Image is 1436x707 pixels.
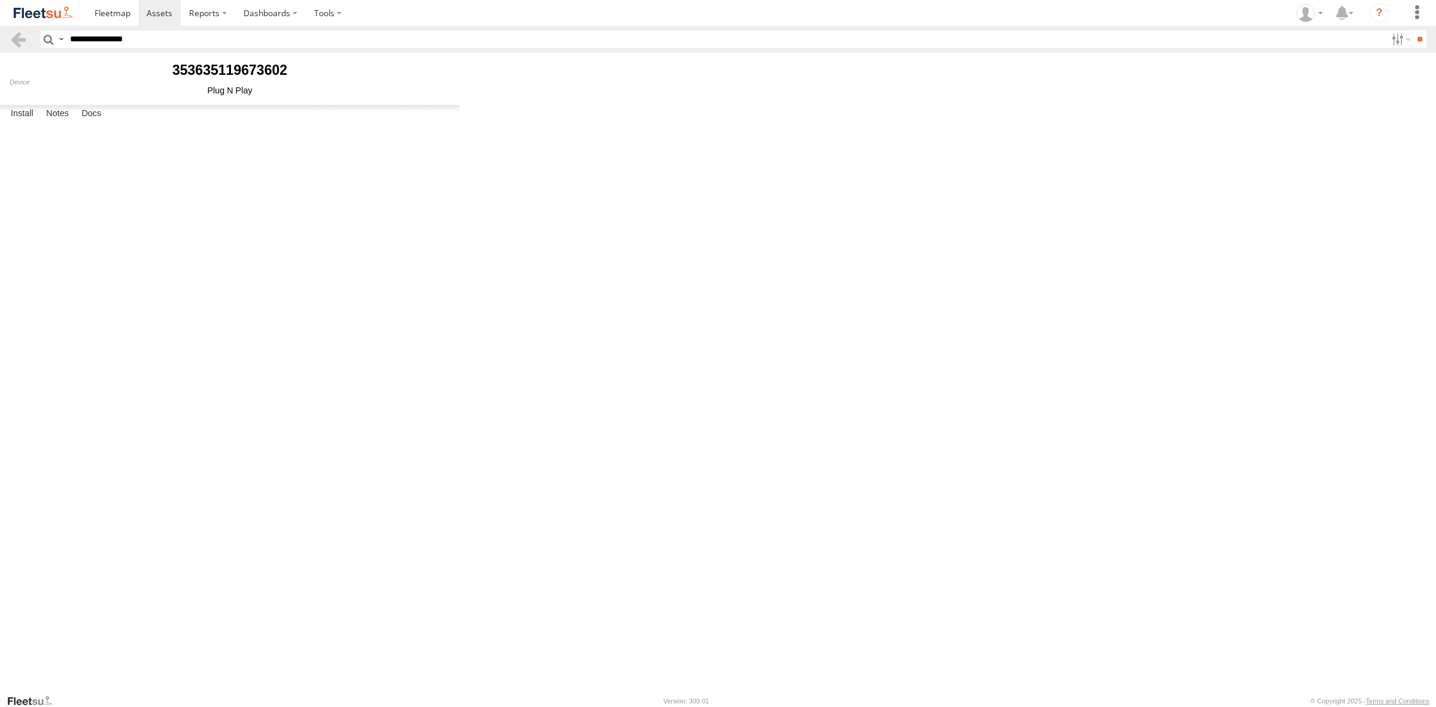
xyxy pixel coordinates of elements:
[12,5,74,21] img: fleetsu-logo-horizontal.svg
[1310,697,1429,705] div: © Copyright 2025 -
[7,695,62,707] a: Visit our Website
[40,105,75,122] label: Notes
[5,105,39,122] label: Install
[1370,4,1389,23] i: ?
[664,697,709,705] div: Version: 309.01
[56,31,66,48] label: Search Query
[10,86,450,95] div: Plug N Play
[10,78,450,86] div: Device
[1292,4,1327,22] div: Aasif Ayoob
[10,31,27,48] a: Back to previous Page
[172,62,287,78] b: 353635119673602
[1366,697,1429,705] a: Terms and Conditions
[1387,31,1413,48] label: Search Filter Options
[75,105,107,122] label: Docs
